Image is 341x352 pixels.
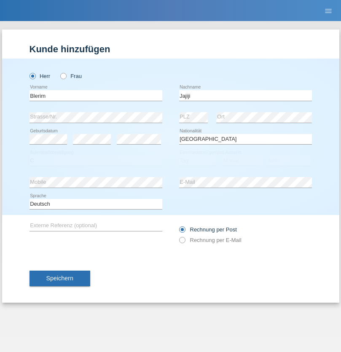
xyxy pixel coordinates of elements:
label: Herr [30,73,51,79]
input: Rechnung per E-Mail [179,237,185,247]
i: menu [324,7,333,15]
button: Speichern [30,271,90,287]
label: Rechnung per Post [179,226,237,233]
h1: Kunde hinzufügen [30,44,312,54]
input: Rechnung per Post [179,226,185,237]
label: Rechnung per E-Mail [179,237,242,243]
label: Frau [60,73,82,79]
input: Herr [30,73,35,78]
span: Speichern [46,275,73,282]
a: menu [320,8,337,13]
input: Frau [60,73,66,78]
